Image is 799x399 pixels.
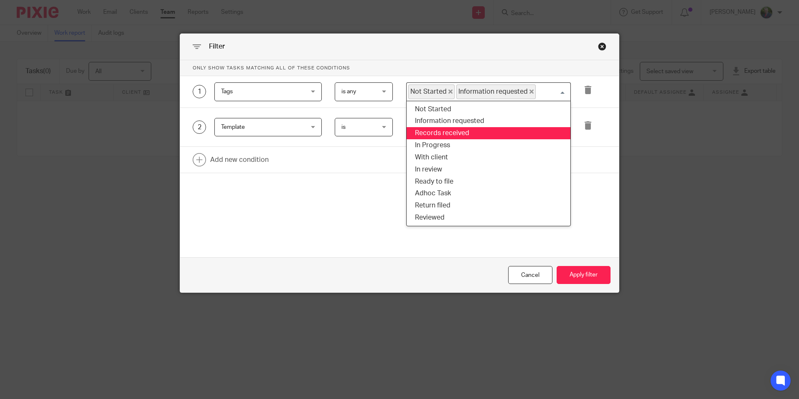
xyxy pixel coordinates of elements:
button: Deselect Not Started [448,90,453,94]
div: Close this dialog window [598,42,606,51]
li: Return filed [407,199,570,212]
li: In review [407,164,570,176]
button: Apply filter [557,266,611,284]
div: 1 [193,85,206,98]
span: Information requested [456,84,536,99]
li: With client [407,151,570,164]
li: Reviewed [407,212,570,224]
div: Close this dialog window [508,266,552,284]
li: In Progress [407,139,570,151]
div: 2 [193,120,206,134]
li: Records received [407,127,570,139]
span: Tags [221,89,233,95]
div: Search for option [406,82,571,101]
li: Information requested [407,115,570,127]
li: Not Started [407,103,570,115]
button: Deselect Information requested [529,90,534,94]
span: Not Started [408,84,455,99]
li: Adhoc Task [407,187,570,199]
p: Only show tasks matching all of these conditions [180,60,619,76]
span: is [341,124,346,130]
input: Search for option [537,84,566,99]
li: Ready to file [407,176,570,188]
span: Template [221,124,245,130]
span: Filter [209,43,225,50]
span: is any [341,89,356,95]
